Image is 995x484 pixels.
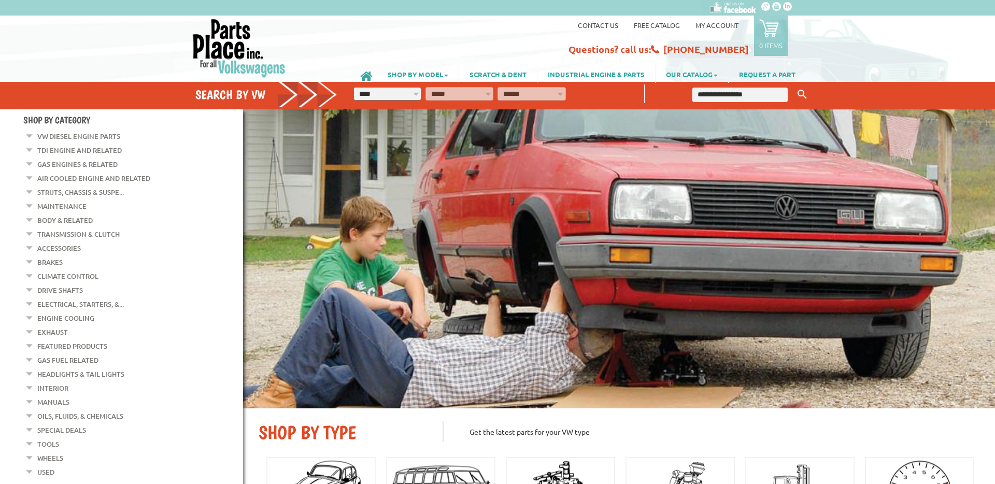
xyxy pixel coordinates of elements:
[37,409,123,423] a: Oils, Fluids, & Chemicals
[37,241,81,255] a: Accessories
[759,41,783,50] p: 0 items
[37,213,93,227] a: Body & Related
[37,325,68,339] a: Exhaust
[794,86,810,103] button: Keyword Search
[37,465,54,479] a: Used
[754,16,788,56] a: 0 items
[37,451,63,465] a: Wheels
[37,381,68,395] a: Interior
[37,423,86,437] a: Special Deals
[37,200,87,213] a: Maintenance
[37,186,124,199] a: Struts, Chassis & Suspe...
[23,115,243,125] h4: Shop By Category
[243,109,995,408] img: First slide [900x500]
[37,158,118,171] a: Gas Engines & Related
[459,65,537,83] a: SCRATCH & DENT
[192,18,287,78] img: Parts Place Inc!
[695,21,738,30] a: My Account
[37,144,122,157] a: TDI Engine and Related
[443,421,979,442] p: Get the latest parts for your VW type
[37,297,124,311] a: Electrical, Starters, &...
[37,353,98,367] a: Gas Fuel Related
[656,65,728,83] a: OUR CATALOG
[37,227,120,241] a: Transmission & Clutch
[578,21,618,30] a: Contact us
[729,65,806,83] a: REQUEST A PART
[37,367,124,381] a: Headlights & Tail Lights
[37,283,83,297] a: Drive Shafts
[259,421,427,444] h2: SHOP BY TYPE
[37,395,69,409] a: Manuals
[37,172,150,185] a: Air Cooled Engine and Related
[634,21,680,30] a: Free Catalog
[37,130,120,143] a: VW Diesel Engine Parts
[37,255,63,269] a: Brakes
[377,65,459,83] a: SHOP BY MODEL
[37,311,94,325] a: Engine Cooling
[37,339,107,353] a: Featured Products
[537,65,655,83] a: INDUSTRIAL ENGINE & PARTS
[195,87,337,102] h4: Search by VW
[37,437,59,451] a: Tools
[37,269,98,283] a: Climate Control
